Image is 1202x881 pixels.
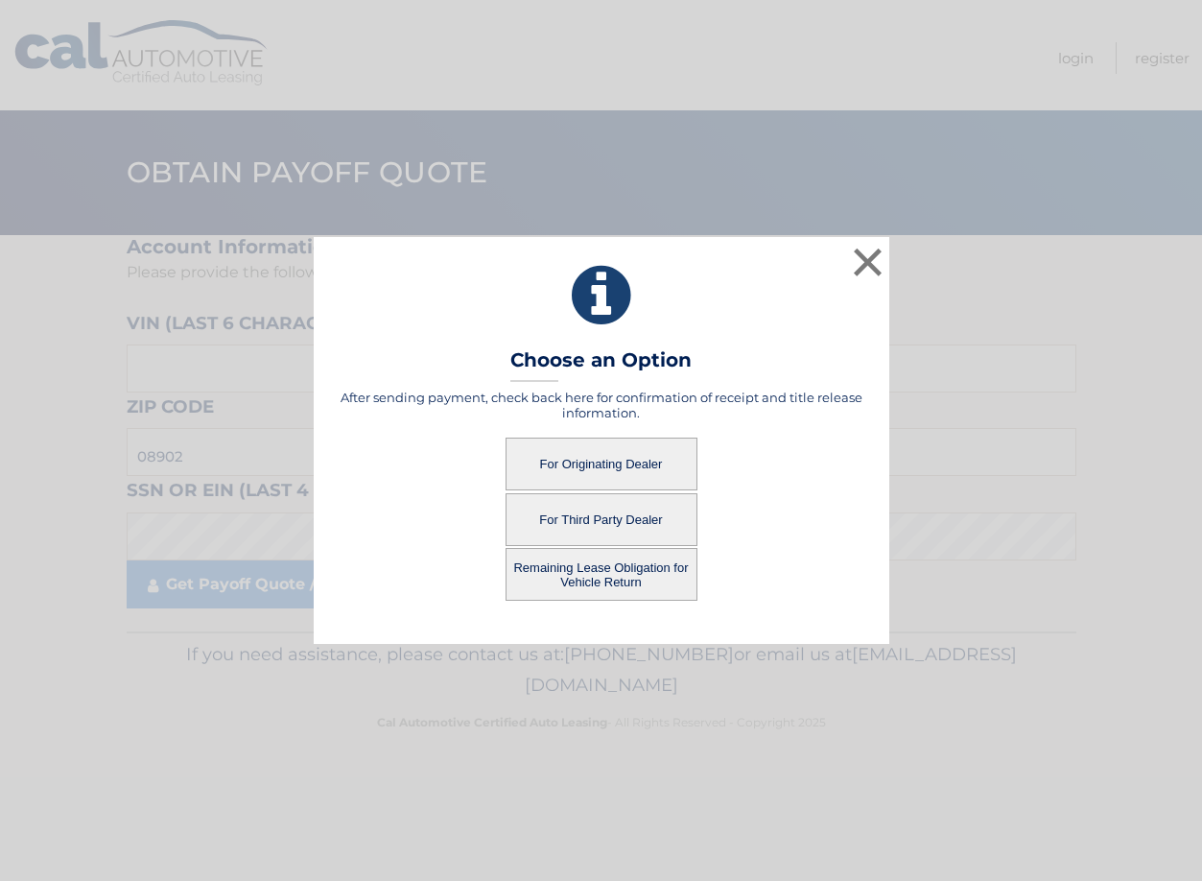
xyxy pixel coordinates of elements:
button: × [849,243,887,281]
h3: Choose an Option [510,348,692,382]
h5: After sending payment, check back here for confirmation of receipt and title release information. [338,390,865,420]
button: For Originating Dealer [506,438,697,490]
button: Remaining Lease Obligation for Vehicle Return [506,548,697,601]
button: For Third Party Dealer [506,493,697,546]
